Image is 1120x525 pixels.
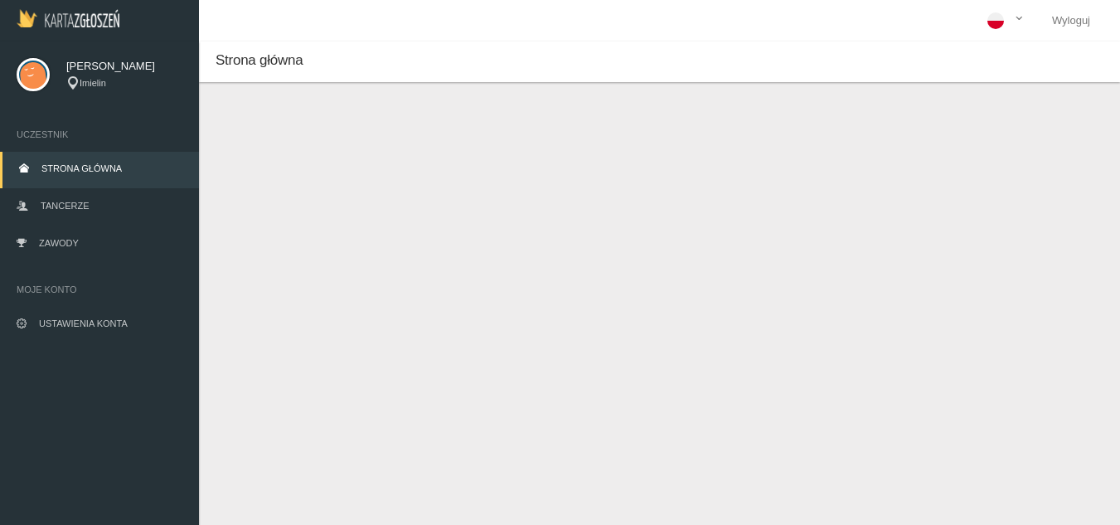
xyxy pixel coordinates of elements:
[66,76,182,90] div: Imielin
[17,281,182,298] span: Moje konto
[216,52,303,68] span: Strona główna
[39,238,79,248] span: Zawody
[17,58,50,91] img: svg
[66,58,182,75] span: [PERSON_NAME]
[41,201,89,211] span: Tancerze
[17,9,119,27] img: Logo
[39,318,128,328] span: Ustawienia konta
[41,163,122,173] span: Strona główna
[17,126,182,143] span: Uczestnik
